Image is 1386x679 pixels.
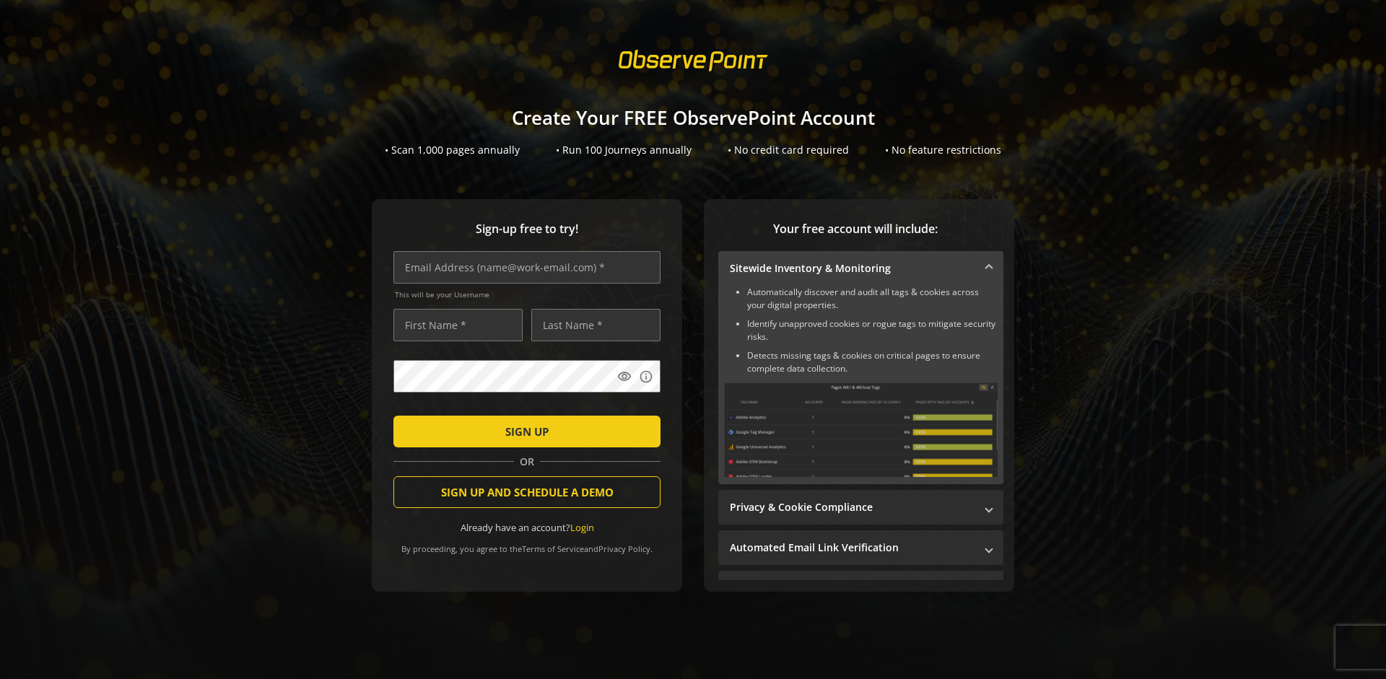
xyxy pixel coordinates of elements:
[441,479,614,505] span: SIGN UP AND SCHEDULE A DEMO
[724,382,998,477] img: Sitewide Inventory & Monitoring
[393,309,523,341] input: First Name *
[730,500,975,514] mat-panel-title: Privacy & Cookie Compliance
[747,349,998,375] li: Detects missing tags & cookies on critical pages to ensure complete data collection.
[393,521,661,535] div: Already have an account?
[395,289,661,299] span: This will be your Username
[718,571,1003,605] mat-expansion-panel-header: Performance Monitoring with Web Vitals
[522,543,584,554] a: Terms of Service
[556,143,692,157] div: • Run 100 Journeys annually
[718,251,1003,286] mat-expansion-panel-header: Sitewide Inventory & Monitoring
[393,416,661,447] button: SIGN UP
[617,369,632,384] mat-icon: visibility
[718,530,1003,565] mat-expansion-panel-header: Automated Email Link Verification
[885,143,1001,157] div: • No feature restrictions
[747,317,998,343] li: Identify unapproved cookies or rogue tags to mitigate security risks.
[385,143,520,157] div: • Scan 1,000 pages annually
[531,309,661,341] input: Last Name *
[393,221,661,237] span: Sign-up free to try!
[718,286,1003,484] div: Sitewide Inventory & Monitoring
[718,490,1003,525] mat-expansion-panel-header: Privacy & Cookie Compliance
[730,261,975,276] mat-panel-title: Sitewide Inventory & Monitoring
[393,476,661,508] button: SIGN UP AND SCHEDULE A DEMO
[639,369,653,384] mat-icon: info
[730,540,975,555] mat-panel-title: Automated Email Link Verification
[728,143,849,157] div: • No credit card required
[393,251,661,284] input: Email Address (name@work-email.com) *
[570,521,594,534] a: Login
[514,455,540,469] span: OR
[718,221,993,237] span: Your free account will include:
[747,286,998,312] li: Automatically discover and audit all tags & cookies across your digital properties.
[505,419,549,444] span: SIGN UP
[393,534,661,554] div: By proceeding, you agree to the and .
[598,543,650,554] a: Privacy Policy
